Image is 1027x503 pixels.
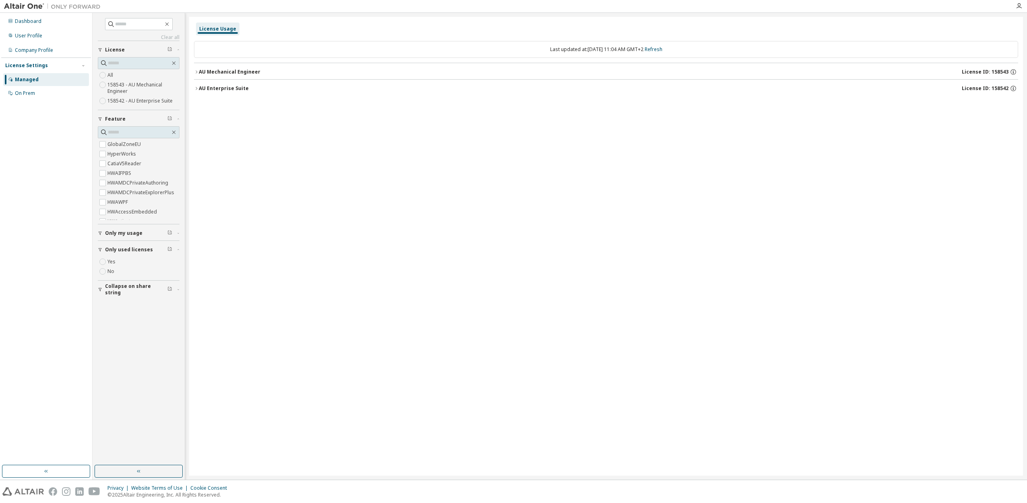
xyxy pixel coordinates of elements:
div: License Usage [199,26,236,32]
div: AU Enterprise Suite [199,85,249,92]
label: Yes [107,257,117,267]
span: Only my usage [105,230,142,236]
label: CatiaV5Reader [107,159,143,168]
div: Last updated at: [DATE] 11:04 AM GMT+2 [194,41,1018,58]
button: AU Mechanical EngineerLicense ID: 158543 [194,63,1018,81]
img: instagram.svg [62,487,70,496]
label: GlobalZoneEU [107,140,142,149]
span: Feature [105,116,126,122]
label: 158542 - AU Enterprise Suite [107,96,174,106]
img: facebook.svg [49,487,57,496]
p: © 2025 Altair Engineering, Inc. All Rights Reserved. [107,491,232,498]
div: Privacy [107,485,131,491]
a: Clear all [98,34,179,41]
button: Only used licenses [98,241,179,259]
label: HyperWorks [107,149,138,159]
button: License [98,41,179,59]
button: AU Enterprise SuiteLicense ID: 158542 [194,80,1018,97]
div: On Prem [15,90,35,96]
span: Clear filter [167,286,172,293]
span: License [105,47,125,53]
img: Altair One [4,2,105,10]
button: Collapse on share string [98,281,179,298]
span: Clear filter [167,47,172,53]
span: Clear filter [167,230,172,236]
div: Cookie Consent [190,485,232,491]
label: HWAIFPBS [107,168,133,178]
a: Refresh [645,46,662,53]
img: altair_logo.svg [2,487,44,496]
div: Website Terms of Use [131,485,190,491]
label: HWActivate [107,217,135,226]
div: Dashboard [15,18,41,25]
label: HWAMDCPrivateAuthoring [107,178,170,188]
div: Managed [15,76,39,83]
span: Clear filter [167,246,172,253]
div: User Profile [15,33,42,39]
label: 158543 - AU Mechanical Engineer [107,80,179,96]
label: HWAMDCPrivateExplorerPlus [107,188,176,197]
button: Only my usage [98,224,179,242]
label: HWAccessEmbedded [107,207,159,217]
label: HWAWPF [107,197,130,207]
label: All [107,70,115,80]
button: Feature [98,110,179,128]
label: No [107,267,116,276]
img: linkedin.svg [75,487,84,496]
span: License ID: 158543 [962,69,1008,75]
span: License ID: 158542 [962,85,1008,92]
img: youtube.svg [89,487,100,496]
div: AU Mechanical Engineer [199,69,260,75]
div: License Settings [5,62,48,69]
span: Only used licenses [105,246,153,253]
span: Collapse on share string [105,283,167,296]
div: Company Profile [15,47,53,53]
span: Clear filter [167,116,172,122]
